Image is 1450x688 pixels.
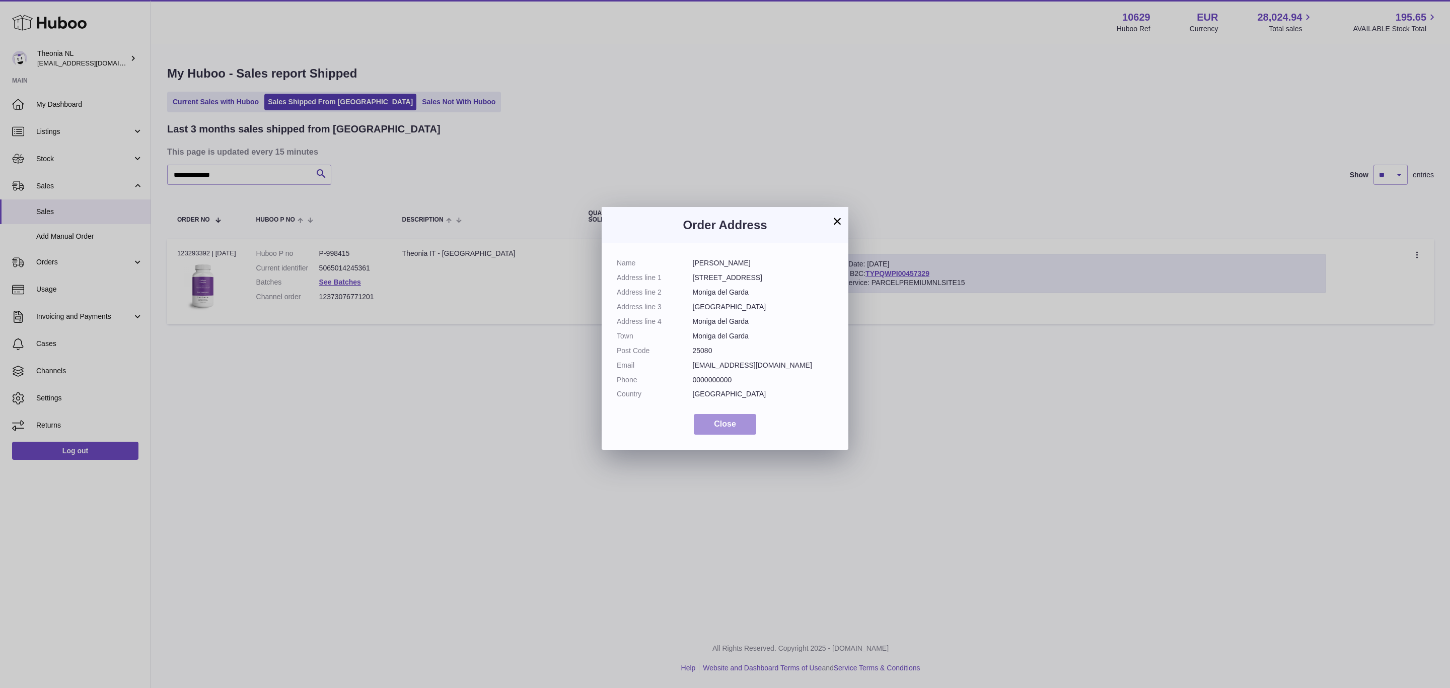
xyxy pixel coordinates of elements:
dd: [EMAIL_ADDRESS][DOMAIN_NAME] [693,361,834,370]
dt: Address line 1 [617,273,693,283]
dd: [GEOGRAPHIC_DATA] [693,302,834,312]
dt: Email [617,361,693,370]
dd: 0000000000 [693,375,834,385]
dt: Post Code [617,346,693,356]
dd: [STREET_ADDRESS] [693,273,834,283]
button: × [831,215,843,227]
dd: 25080 [693,346,834,356]
dt: Address line 2 [617,288,693,297]
dd: Moniga del Garda [693,331,834,341]
dd: [PERSON_NAME] [693,258,834,268]
h3: Order Address [617,217,833,233]
dt: Town [617,331,693,341]
dt: Country [617,389,693,399]
button: Close [694,414,756,435]
dd: Moniga del Garda [693,288,834,297]
dt: Phone [617,375,693,385]
dd: Moniga del Garda [693,317,834,326]
dt: Name [617,258,693,268]
dt: Address line 3 [617,302,693,312]
dd: [GEOGRAPHIC_DATA] [693,389,834,399]
dt: Address line 4 [617,317,693,326]
span: Close [714,420,736,428]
